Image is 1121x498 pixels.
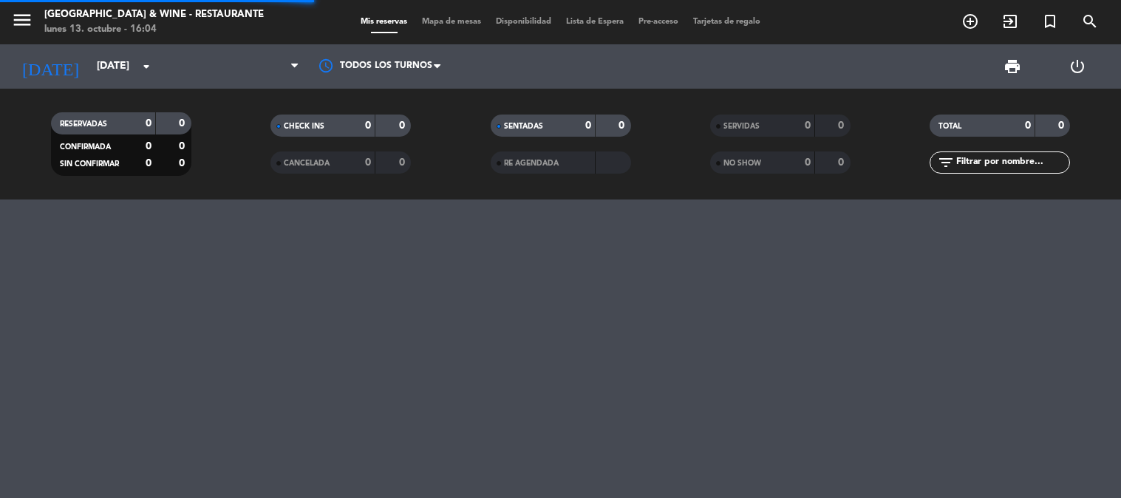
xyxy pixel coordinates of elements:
[365,157,371,168] strong: 0
[44,22,264,37] div: lunes 13. octubre - 16:04
[1025,120,1031,131] strong: 0
[44,7,264,22] div: [GEOGRAPHIC_DATA] & Wine - Restaurante
[353,18,415,26] span: Mis reservas
[1058,120,1067,131] strong: 0
[179,141,188,151] strong: 0
[805,120,811,131] strong: 0
[488,18,559,26] span: Disponibilidad
[284,123,324,130] span: CHECK INS
[11,9,33,31] i: menu
[146,141,151,151] strong: 0
[146,158,151,168] strong: 0
[179,158,188,168] strong: 0
[686,18,768,26] span: Tarjetas de regalo
[585,120,591,131] strong: 0
[1004,58,1021,75] span: print
[723,160,761,167] span: NO SHOW
[11,50,89,83] i: [DATE]
[631,18,686,26] span: Pre-acceso
[838,120,847,131] strong: 0
[723,123,760,130] span: SERVIDAS
[1045,44,1110,89] div: LOG OUT
[504,160,559,167] span: RE AGENDADA
[961,13,979,30] i: add_circle_outline
[805,157,811,168] strong: 0
[938,123,961,130] span: TOTAL
[1081,13,1099,30] i: search
[838,157,847,168] strong: 0
[60,143,111,151] span: CONFIRMADA
[415,18,488,26] span: Mapa de mesas
[399,157,408,168] strong: 0
[955,154,1069,171] input: Filtrar por nombre...
[60,160,119,168] span: SIN CONFIRMAR
[146,118,151,129] strong: 0
[137,58,155,75] i: arrow_drop_down
[1069,58,1086,75] i: power_settings_new
[1041,13,1059,30] i: turned_in_not
[559,18,631,26] span: Lista de Espera
[179,118,188,129] strong: 0
[11,9,33,36] button: menu
[284,160,330,167] span: CANCELADA
[399,120,408,131] strong: 0
[504,123,543,130] span: SENTADAS
[365,120,371,131] strong: 0
[937,154,955,171] i: filter_list
[60,120,107,128] span: RESERVADAS
[1001,13,1019,30] i: exit_to_app
[619,120,627,131] strong: 0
